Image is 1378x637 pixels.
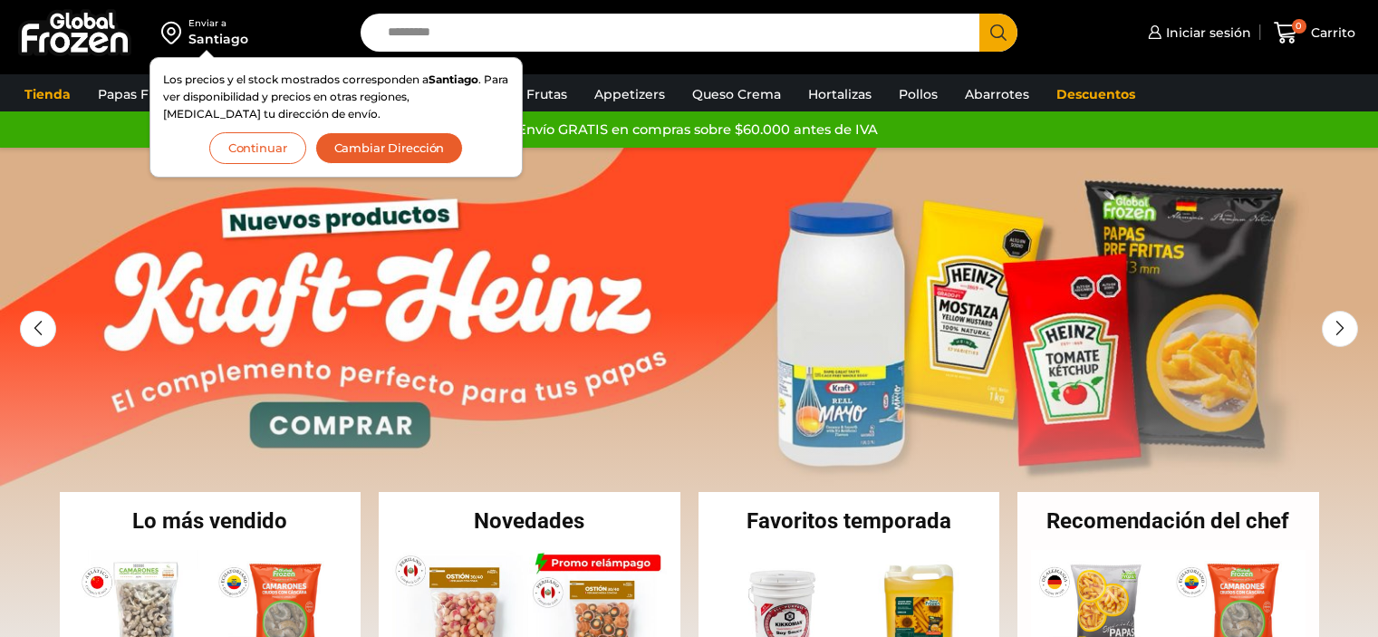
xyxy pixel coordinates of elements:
[89,77,186,111] a: Papas Fritas
[315,132,464,164] button: Cambiar Dirección
[188,17,248,30] div: Enviar a
[683,77,790,111] a: Queso Crema
[15,77,80,111] a: Tienda
[1047,77,1144,111] a: Descuentos
[163,71,509,123] p: Los precios y el stock mostrados corresponden a . Para ver disponibilidad y precios en otras regi...
[1143,14,1251,51] a: Iniciar sesión
[1292,19,1306,34] span: 0
[585,77,674,111] a: Appetizers
[60,510,361,532] h2: Lo más vendido
[1322,311,1358,347] div: Next slide
[161,17,188,48] img: address-field-icon.svg
[699,510,1000,532] h2: Favoritos temporada
[1306,24,1355,42] span: Carrito
[890,77,947,111] a: Pollos
[799,77,881,111] a: Hortalizas
[1161,24,1251,42] span: Iniciar sesión
[1269,12,1360,54] a: 0 Carrito
[20,311,56,347] div: Previous slide
[188,30,248,48] div: Santiago
[429,72,478,86] strong: Santiago
[209,132,306,164] button: Continuar
[979,14,1017,52] button: Search button
[956,77,1038,111] a: Abarrotes
[379,510,680,532] h2: Novedades
[1017,510,1319,532] h2: Recomendación del chef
